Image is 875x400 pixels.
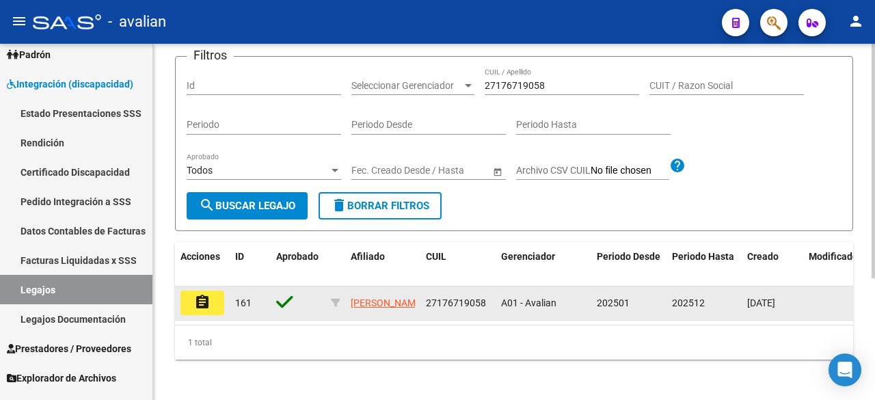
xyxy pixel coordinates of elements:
datatable-header-cell: Gerenciador [496,242,591,287]
mat-icon: assignment [194,294,211,310]
input: End date [405,165,472,176]
span: Periodo Desde [597,251,660,262]
datatable-header-cell: Periodo Desde [591,242,667,287]
h3: Filtros [187,46,234,65]
span: Creado [747,251,779,262]
span: Seleccionar Gerenciador [351,80,462,92]
mat-icon: search [199,197,215,213]
datatable-header-cell: Modificado [803,242,865,287]
button: Open calendar [490,164,504,178]
span: - avalian [108,7,166,37]
button: Buscar Legajo [187,192,308,219]
datatable-header-cell: Afiliado [345,242,420,287]
datatable-header-cell: Periodo Hasta [667,242,742,287]
span: Prestadores / Proveedores [7,341,131,356]
span: Borrar Filtros [331,200,429,212]
span: CUIL [426,251,446,262]
span: Explorador de Archivos [7,371,116,386]
span: Acciones [180,251,220,262]
span: ID [235,251,244,262]
datatable-header-cell: Creado [742,242,803,287]
mat-icon: help [669,157,686,174]
div: Open Intercom Messenger [829,354,861,386]
mat-icon: delete [331,197,347,213]
span: 202512 [672,297,705,308]
span: Periodo Hasta [672,251,734,262]
span: Todos [187,165,213,176]
mat-icon: menu [11,13,27,29]
datatable-header-cell: ID [230,242,271,287]
span: Padrón [7,47,51,62]
datatable-header-cell: CUIL [420,242,496,287]
span: A01 - Avalian [501,297,556,308]
span: Afiliado [351,251,385,262]
span: Integración (discapacidad) [7,77,133,92]
span: [DATE] [747,297,775,308]
span: 161 [235,297,252,308]
span: Aprobado [276,251,319,262]
datatable-header-cell: Acciones [175,242,230,287]
datatable-header-cell: Aprobado [271,242,325,287]
span: Buscar Legajo [199,200,295,212]
span: 27176719058 [426,297,486,308]
span: 202501 [597,297,630,308]
mat-icon: person [848,13,864,29]
span: Archivo CSV CUIL [516,165,591,176]
span: Modificado [809,251,858,262]
button: Borrar Filtros [319,192,442,219]
div: 1 total [175,325,853,360]
span: [PERSON_NAME] [351,297,424,308]
input: Archivo CSV CUIL [591,165,669,177]
input: Start date [351,165,394,176]
span: Gerenciador [501,251,555,262]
